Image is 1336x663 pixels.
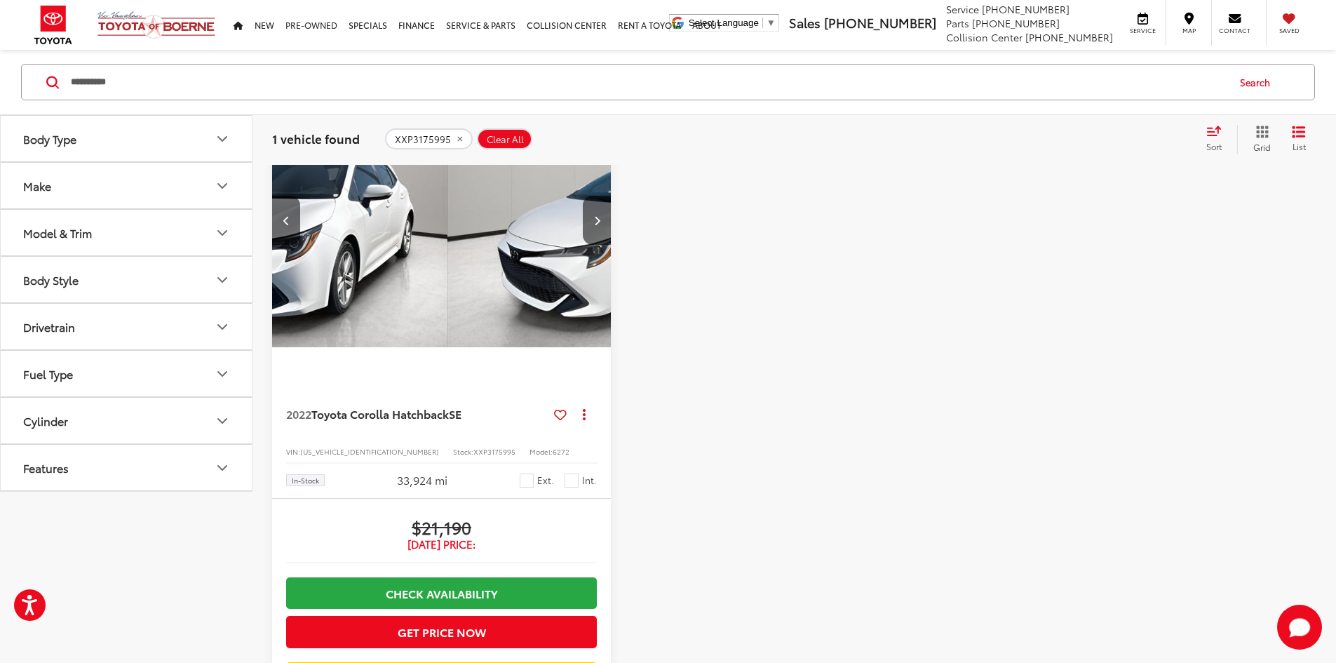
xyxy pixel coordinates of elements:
[565,474,579,488] span: White
[1277,605,1322,650] svg: Start Chat
[1,163,253,208] button: MakeMake
[447,93,788,347] div: 2022 Toyota Corolla Hatchback SE 2
[582,474,597,487] span: Int.
[767,18,776,28] span: ▼
[689,18,759,28] span: Select Language
[311,406,449,422] span: Toyota Corolla Hatchback
[447,93,788,347] a: 2022 Toyota Corolla Hatchback SE2022 Toyota Corolla Hatchback SE2022 Toyota Corolla Hatchback SE2...
[286,516,597,537] span: $21,190
[487,133,524,145] span: Clear All
[292,477,319,484] span: In-Stock
[23,320,75,333] div: Drivetrain
[286,537,597,551] span: [DATE] Price:
[272,196,300,245] button: Previous image
[23,273,79,286] div: Body Style
[447,93,788,349] img: 2022 Toyota Corolla Hatchback SE
[69,65,1227,99] input: Search by Make, Model, or Keyword
[286,577,597,609] a: Check Availability
[1025,30,1113,44] span: [PHONE_NUMBER]
[214,272,231,288] div: Body Style
[762,18,763,28] span: ​
[97,11,216,39] img: Vic Vaughan Toyota of Boerne
[214,413,231,429] div: Cylinder
[214,319,231,335] div: Drivetrain
[23,226,92,239] div: Model & Trim
[300,446,439,457] span: [US_VEHICLE_IDENTIFICATION_NUMBER]
[1,445,253,490] button: FeaturesFeatures
[572,402,597,427] button: Actions
[1292,140,1306,152] span: List
[1,116,253,161] button: Body TypeBody Type
[286,446,300,457] span: VIN:
[1,304,253,349] button: DrivetrainDrivetrain
[529,446,553,457] span: Model:
[583,408,586,420] span: dropdown dots
[477,128,532,149] button: Clear All
[214,460,231,476] div: Features
[1173,26,1204,35] span: Map
[23,367,73,380] div: Fuel Type
[214,178,231,194] div: Make
[23,132,76,145] div: Body Type
[1,257,253,302] button: Body StyleBody Style
[397,472,447,488] div: 33,924 mi
[1206,140,1222,152] span: Sort
[982,2,1070,16] span: [PHONE_NUMBER]
[1199,125,1237,153] button: Select sort value
[286,406,548,422] a: 2022Toyota Corolla HatchbackSE
[286,616,597,648] button: Get Price Now
[946,16,969,30] span: Parts
[1,398,253,443] button: CylinderCylinder
[553,446,569,457] span: 6272
[1127,26,1159,35] span: Service
[946,30,1023,44] span: Collision Center
[385,128,473,149] button: remove XXP3175995
[453,446,473,457] span: Stock:
[1,210,253,255] button: Model & TrimModel & Trim
[689,18,776,28] a: Select Language​
[1253,141,1271,153] span: Grid
[972,16,1060,30] span: [PHONE_NUMBER]
[286,406,311,422] span: 2022
[395,133,451,145] span: XXP3175995
[272,130,360,147] span: 1 vehicle found
[824,13,936,32] span: [PHONE_NUMBER]
[23,414,68,427] div: Cylinder
[520,474,534,488] span: White
[449,406,461,422] span: SE
[537,474,554,487] span: Ext.
[214,130,231,147] div: Body Type
[1219,26,1250,35] span: Contact
[1,351,253,396] button: Fuel TypeFuel Type
[1227,65,1290,100] button: Search
[946,2,979,16] span: Service
[23,461,69,474] div: Features
[1277,605,1322,650] button: Toggle Chat Window
[473,446,515,457] span: XXP3175995
[1274,26,1304,35] span: Saved
[789,13,821,32] span: Sales
[214,366,231,382] div: Fuel Type
[23,179,51,192] div: Make
[1237,125,1281,153] button: Grid View
[1281,125,1316,153] button: List View
[583,196,611,245] button: Next image
[214,225,231,241] div: Model & Trim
